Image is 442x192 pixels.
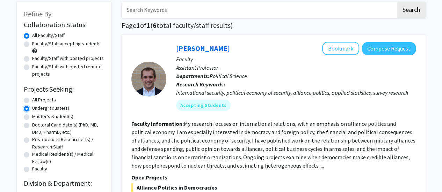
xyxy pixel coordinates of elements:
label: Faculty/Staff with posted projects [32,55,104,62]
p: Open Projects [131,173,416,182]
p: Faculty [176,55,416,63]
label: Faculty/Staff with posted remote projects [32,63,104,78]
mat-chip: Accepting Students [176,100,231,111]
input: Search Keywords [122,2,396,18]
b: Research Keywords: [176,81,225,88]
div: International security, political economy of security, alliance politics, applied statistics, sur... [176,89,416,97]
button: Compose Request to Joshua Alley [362,42,416,55]
span: Refine By [24,9,51,18]
label: Undergraduate(s) [32,105,69,112]
b: Departments: [176,72,210,79]
button: Add Joshua Alley to Bookmarks [322,42,359,55]
label: Medical Resident(s) / Medical Fellow(s) [32,151,104,165]
h1: Page of ( total faculty/staff results) [122,21,426,30]
h2: Collaboration Status: [24,21,104,29]
button: Search [397,2,426,18]
label: Postdoctoral Researcher(s) / Research Staff [32,136,104,151]
iframe: Chat [5,161,30,187]
label: All Projects [32,96,56,103]
a: [PERSON_NAME] [176,44,230,53]
p: Assistant Professor [176,63,416,72]
span: 6 [153,21,157,30]
span: 1 [146,21,150,30]
label: Master's Student(s) [32,113,73,120]
label: Faculty/Staff accepting students [32,40,101,47]
fg-read-more: My research focuses on international relations, with an emphasis on alliance politics and politic... [131,120,415,169]
span: Alliance Politics in Democracies [131,183,416,192]
label: Doctoral Candidate(s) (PhD, MD, DMD, PharmD, etc.) [32,121,104,136]
label: All Faculty/Staff [32,32,65,39]
label: Faculty [32,165,47,172]
h2: Division & Department: [24,179,104,187]
b: Faculty Information: [131,120,184,127]
span: 1 [136,21,140,30]
span: Political Science [210,72,247,79]
h2: Projects Seeking: [24,85,104,93]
